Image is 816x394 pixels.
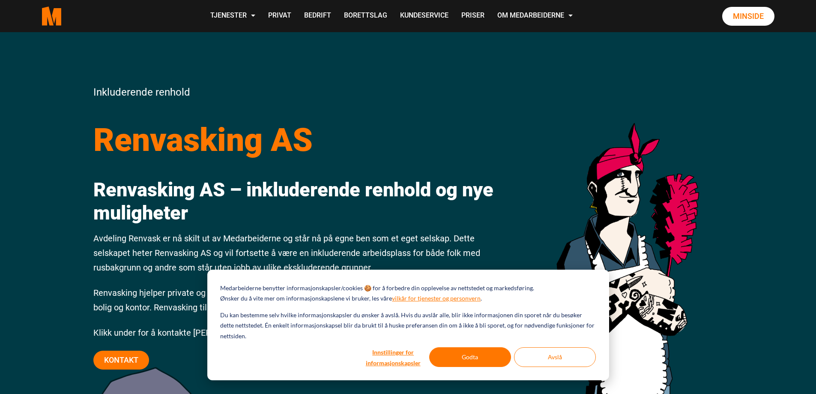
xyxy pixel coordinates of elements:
[394,1,455,31] a: Kundeservice
[455,1,491,31] a: Priser
[298,1,338,31] a: Bedrift
[93,325,509,340] p: Klikk under for å kontakte [PERSON_NAME] AS og sende en forespørsel.
[207,270,609,380] div: Cookie banner
[93,351,149,370] a: Kontakt
[204,1,262,31] a: Tjenester
[93,231,509,275] p: Avdeling Renvask er nå skilt ut av Medarbeiderne og står nå på egne ben som et eget selskap. Dett...
[338,1,394,31] a: Borettslag
[220,293,482,304] p: Ønsker du å vite mer om informasjonskapslene vi bruker, les våre .
[220,283,534,294] p: Medarbeiderne benytter informasjonskapsler/cookies 🍪 for å forbedre din opplevelse av nettstedet ...
[262,1,298,31] a: Privat
[491,1,579,31] a: Om Medarbeiderne
[429,347,511,367] button: Godta
[93,178,509,225] h2: Renvasking AS – inkluderende renhold og nye muligheter
[360,347,426,367] button: Innstillinger for informasjonskapsler
[220,310,595,342] p: Du kan bestemme selv hvilke informasjonskapsler du ønsker å avslå. Hvis du avslår alle, blir ikke...
[514,347,596,367] button: Avslå
[392,293,481,304] a: vilkår for tjenester og personvern
[722,7,774,26] a: Minside
[93,286,509,315] p: Renvasking hjelper private og eiendomsmeglere med utvask og flyttevask ved flytting, utleie eller...
[93,121,313,159] span: Renvasking AS
[93,84,509,101] p: Inkluderende renhold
